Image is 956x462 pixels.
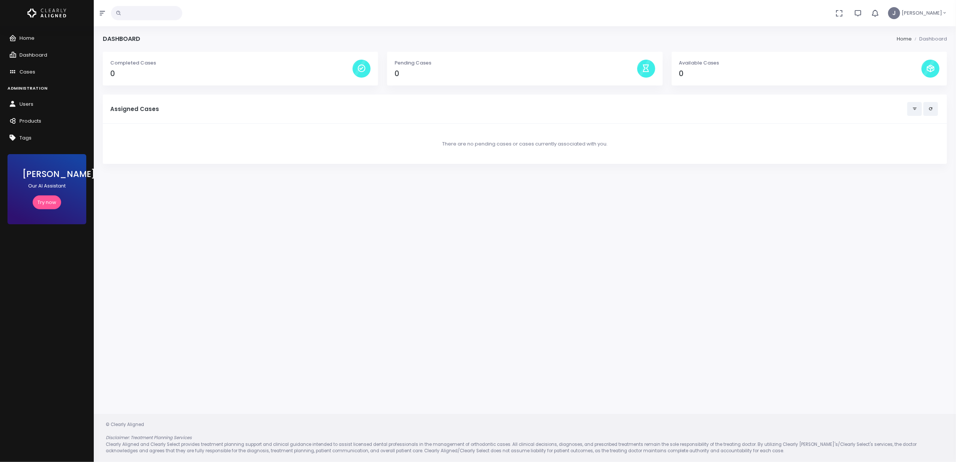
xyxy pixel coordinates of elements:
img: Logo Horizontal [27,5,66,21]
span: J [888,7,900,19]
li: Dashboard [912,35,947,43]
p: Pending Cases [395,59,637,67]
div: There are no pending cases or cases currently associated with you. [110,131,939,157]
p: Our AI Assistant [23,182,71,190]
span: Dashboard [20,51,47,58]
span: Products [20,117,41,124]
div: © Clearly Aligned Clearly Aligned and Clearly Select provides treatment planning support and clin... [98,421,951,454]
em: Disclaimer: Treatment Planning Services [106,435,192,441]
span: [PERSON_NAME] [902,9,942,17]
span: Users [20,100,33,108]
h4: 0 [110,69,353,78]
p: Available Cases [679,59,921,67]
h4: 0 [679,69,921,78]
h4: 0 [395,69,637,78]
span: Tags [20,134,32,141]
p: Completed Cases [110,59,353,67]
span: Home [20,34,35,42]
h5: Assigned Cases [110,106,907,112]
h4: Dashboard [103,35,140,42]
a: Try now [33,195,61,209]
li: Home [897,35,912,43]
h3: [PERSON_NAME] [23,169,71,179]
span: Cases [20,68,35,75]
